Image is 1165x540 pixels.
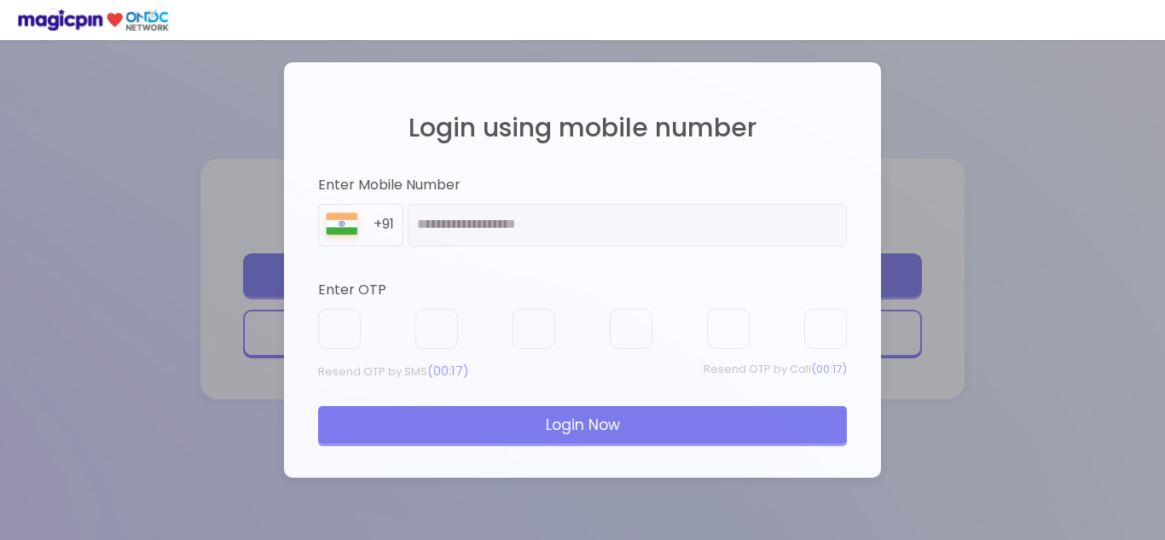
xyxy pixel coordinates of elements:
div: Login Now [318,406,847,444]
div: Enter Mobile Number [318,176,847,195]
h2: Login using mobile number [318,113,847,142]
img: 8BGLRPwvQ+9ZgAAAAASUVORK5CYII= [319,209,365,246]
div: +91 [374,215,403,235]
div: Enter OTP [318,281,847,300]
img: ondc-logo-new-small.8a59708e.svg [17,9,169,32]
